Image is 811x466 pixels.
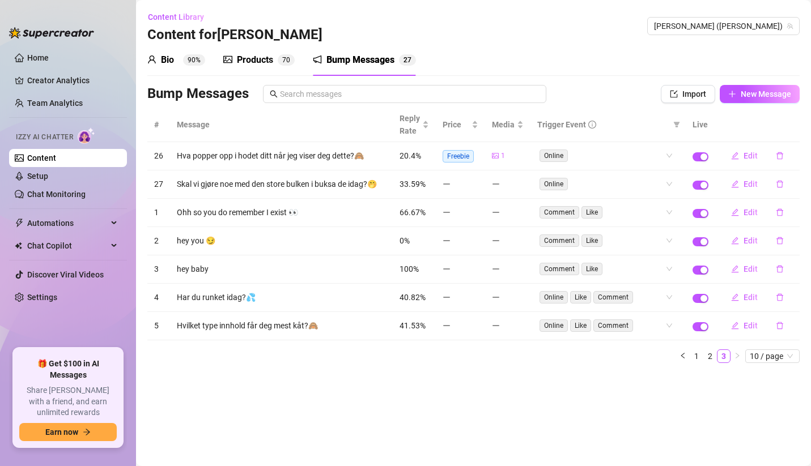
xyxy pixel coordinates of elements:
[767,232,793,250] button: delete
[183,54,205,66] sup: 90%
[537,118,586,131] span: Trigger Event
[443,293,451,301] span: minus
[15,219,24,228] span: thunderbolt
[286,56,290,64] span: 0
[270,90,278,98] span: search
[676,349,690,363] li: Previous Page
[750,350,795,362] span: 10 / page
[722,175,767,193] button: Edit
[745,349,800,363] div: Page Size
[400,321,426,330] span: 41.53%
[744,293,758,302] span: Edit
[717,349,731,363] li: 3
[731,349,744,363] button: right
[237,53,273,67] div: Products
[147,227,170,255] td: 2
[492,208,500,216] span: minus
[682,89,706,99] span: Import
[661,85,715,103] button: Import
[443,150,474,163] span: Freebie
[776,208,784,216] span: delete
[540,206,579,219] span: Comment
[170,108,393,142] th: Message
[720,85,800,103] button: New Message
[501,151,505,161] span: 1
[767,203,793,221] button: delete
[27,172,48,181] a: Setup
[313,55,322,64] span: notification
[581,263,602,275] span: Like
[670,90,678,98] span: import
[690,350,703,362] a: 1
[45,427,78,437] span: Earn now
[767,147,793,165] button: delete
[443,322,451,330] span: minus
[744,151,758,160] span: Edit
[741,89,791,99] span: New Message
[676,349,690,363] button: left
[443,180,451,188] span: minus
[570,319,591,332] span: Like
[492,265,500,273] span: minus
[400,208,426,217] span: 66.67%
[492,237,500,245] span: minus
[722,260,767,278] button: Edit
[161,53,174,67] div: Bio
[492,118,515,131] span: Media
[686,108,715,142] th: Live
[147,108,170,142] th: #
[400,293,426,302] span: 40.82%
[400,112,420,137] span: Reply Rate
[19,423,117,441] button: Earn nowarrow-right
[776,237,784,245] span: delete
[278,54,295,66] sup: 70
[27,71,118,89] a: Creator Analytics
[27,270,104,279] a: Discover Viral Videos
[16,132,73,143] span: Izzy AI Chatter
[393,108,436,142] th: Reply Rate
[671,116,682,133] span: filter
[147,142,170,170] td: 26
[27,153,56,163] a: Content
[148,12,204,22] span: Content Library
[540,149,568,162] span: Online
[147,26,322,44] h3: Content for [PERSON_NAME]
[744,208,758,217] span: Edit
[588,121,596,129] span: info-circle
[9,27,94,39] img: logo-BBDzfeDw.svg
[404,56,407,64] span: 2
[540,234,579,247] span: Comment
[581,234,602,247] span: Like
[282,56,286,64] span: 7
[722,317,767,335] button: Edit
[744,179,758,189] span: Edit
[170,142,393,170] td: Hva popper opp i hodet ditt når jeg viser deg dette?🙈
[170,284,393,312] td: Har du runket idag?💦
[280,88,540,100] input: Search messages
[731,208,739,216] span: edit
[787,23,793,29] span: team
[147,170,170,199] td: 27
[722,232,767,250] button: Edit
[19,385,117,418] span: Share [PERSON_NAME] with a friend, and earn unlimited rewards
[728,90,736,98] span: plus
[731,237,739,245] span: edit
[223,55,232,64] span: picture
[680,352,686,359] span: left
[147,85,249,103] h3: Bump Messages
[326,53,394,67] div: Bump Messages
[767,175,793,193] button: delete
[27,190,86,199] a: Chat Monitoring
[703,349,717,363] li: 2
[78,127,95,144] img: AI Chatter
[27,214,108,232] span: Automations
[400,236,410,245] span: 0%
[15,242,22,250] img: Chat Copilot
[400,264,419,273] span: 100%
[492,293,500,301] span: minus
[19,358,117,381] span: 🎁 Get $100 in AI Messages
[147,55,156,64] span: user
[27,99,83,108] a: Team Analytics
[27,53,49,62] a: Home
[767,288,793,306] button: delete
